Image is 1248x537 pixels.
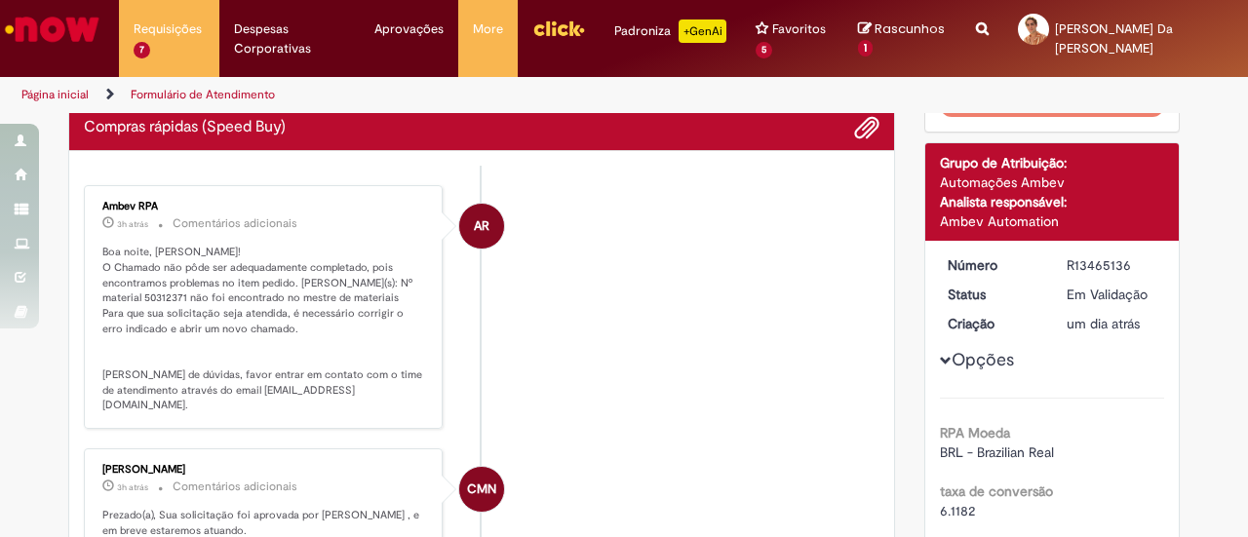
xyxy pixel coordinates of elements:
[772,19,826,39] span: Favoritos
[473,19,503,39] span: More
[173,215,297,232] small: Comentários adicionais
[1055,20,1173,57] span: [PERSON_NAME] Da [PERSON_NAME]
[940,173,1165,192] div: Automações Ambev
[756,42,772,58] span: 5
[134,19,202,39] span: Requisições
[940,502,975,519] span: 6.1182
[940,192,1165,211] div: Analista responsável:
[875,19,945,38] span: Rascunhos
[614,19,726,43] div: Padroniza
[940,211,1165,231] div: Ambev Automation
[1067,255,1157,275] div: R13465136
[117,481,148,493] span: 3h atrás
[679,19,726,43] p: +GenAi
[1067,315,1140,332] time: 30/08/2025 14:22:23
[102,201,427,212] div: Ambev RPA
[15,77,817,113] ul: Trilhas de página
[940,424,1010,441] b: RPA Moeda
[21,87,89,102] a: Página inicial
[1067,315,1140,332] span: um dia atrás
[933,285,1053,304] dt: Status
[459,467,504,512] div: Caio Marcio Nunes De Souza
[134,42,150,58] span: 7
[933,255,1053,275] dt: Número
[131,87,275,102] a: Formulário de Atendimento
[940,443,1054,461] span: BRL - Brazilian Real
[1067,285,1157,304] div: Em Validação
[854,115,879,140] button: Adicionar anexos
[933,314,1053,333] dt: Criação
[84,119,286,136] h2: Compras rápidas (Speed Buy) Histórico de tíquete
[374,19,444,39] span: Aprovações
[1067,314,1157,333] div: 30/08/2025 14:22:23
[858,40,873,58] span: 1
[459,204,504,249] div: Ambev RPA
[474,203,489,249] span: AR
[467,466,496,513] span: CMN
[117,218,148,230] span: 3h atrás
[858,20,947,57] a: Rascunhos
[102,245,427,413] p: Boa noite, [PERSON_NAME]! O Chamado não pôde ser adequadamente completado, pois encontramos probl...
[117,481,148,493] time: 31/08/2025 19:33:00
[2,10,102,49] img: ServiceNow
[173,479,297,495] small: Comentários adicionais
[532,14,585,43] img: click_logo_yellow_360x200.png
[117,218,148,230] time: 31/08/2025 20:08:22
[940,482,1053,500] b: taxa de conversão
[102,464,427,476] div: [PERSON_NAME]
[940,153,1165,173] div: Grupo de Atribuição:
[234,19,345,58] span: Despesas Corporativas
